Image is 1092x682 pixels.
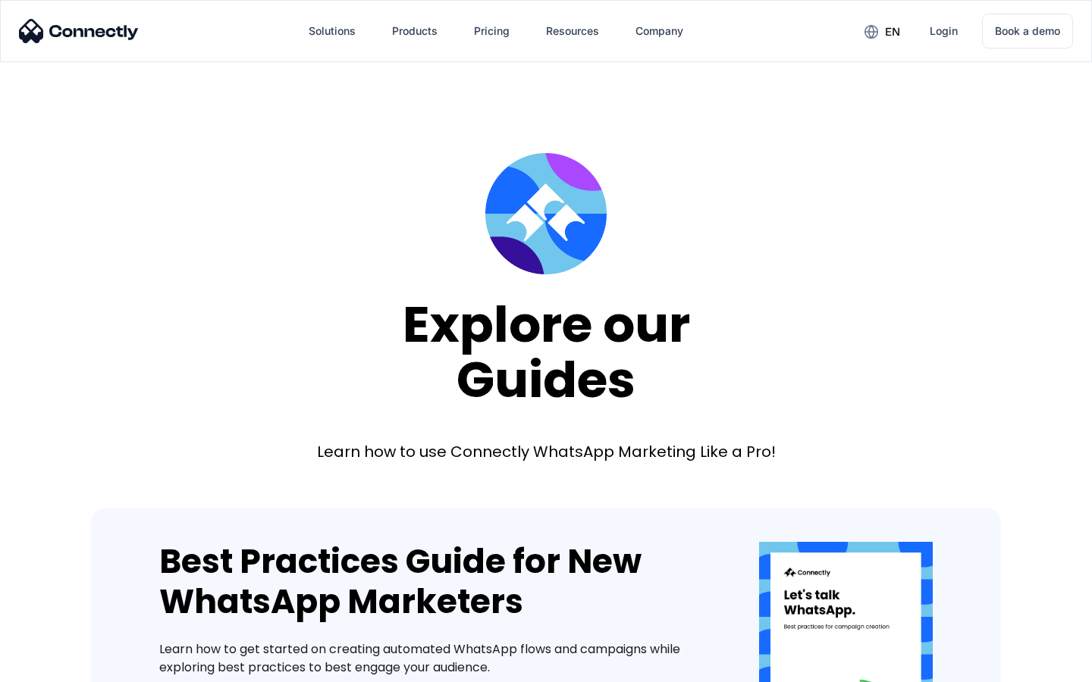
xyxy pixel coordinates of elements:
[392,20,438,42] div: Products
[317,441,776,462] div: Learn how to use Connectly WhatsApp Marketing Like a Pro!
[546,20,599,42] div: Resources
[534,13,611,49] div: Resources
[623,13,695,49] div: Company
[930,20,958,42] div: Login
[982,14,1073,48] a: Book a demo
[297,13,368,49] div: Solutions
[159,542,714,622] div: Best Practices Guide for New WhatsApp Marketers
[474,20,510,42] div: Pricing
[852,20,912,42] div: en
[885,21,900,42] div: en
[918,13,970,49] a: Login
[15,655,91,677] aside: Language selected: English
[159,640,714,677] div: Learn how to get started on creating automated WhatsApp flows and campaigns while exploring best ...
[635,20,683,42] div: Company
[380,13,450,49] div: Products
[403,297,690,407] div: Explore our Guides
[462,13,522,49] a: Pricing
[19,19,139,43] img: Connectly Logo
[309,20,356,42] div: Solutions
[30,655,91,677] ul: Language list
